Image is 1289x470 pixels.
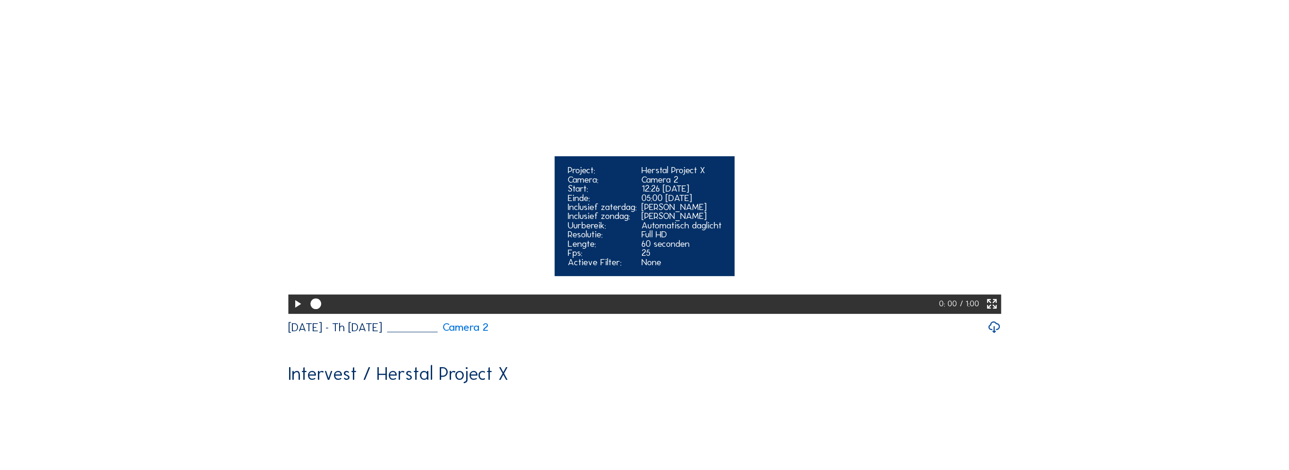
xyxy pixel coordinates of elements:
[939,294,959,313] div: 0: 00
[568,258,637,267] div: Actieve Filter:
[288,321,382,333] div: [DATE] - Th [DATE]
[641,193,722,202] div: 05:00 [DATE]
[568,166,637,175] div: Project:
[641,258,722,267] div: None
[641,202,722,211] div: [PERSON_NAME]
[641,184,722,193] div: 12:26 [DATE]
[568,239,637,248] div: Lengte:
[641,166,722,175] div: Herstal Project X
[387,322,488,333] a: Camera 2
[568,202,637,211] div: Inclusief zaterdag:
[641,239,722,248] div: 60 seconden
[568,230,637,239] div: Resolutie:
[641,248,722,257] div: 25
[641,211,722,220] div: [PERSON_NAME]
[568,193,637,202] div: Einde:
[568,248,637,257] div: Fps:
[568,175,637,184] div: Camera:
[641,230,722,239] div: Full HD
[641,221,722,230] div: Automatisch daglicht
[568,184,637,193] div: Start:
[568,221,637,230] div: Uurbereik:
[568,211,637,220] div: Inclusief zondag:
[641,175,722,184] div: Camera 2
[959,294,979,313] div: / 1:00
[288,365,508,383] div: Intervest / Herstal Project X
